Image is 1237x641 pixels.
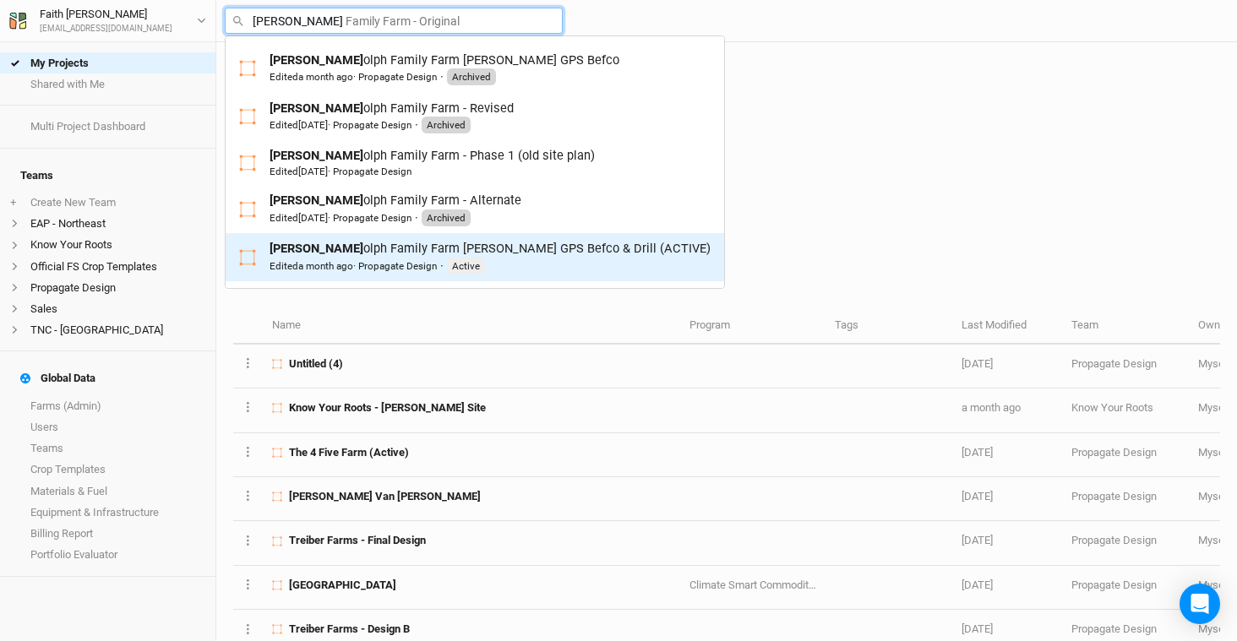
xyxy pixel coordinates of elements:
[289,400,486,416] span: Know Your Roots - Dryden Site
[270,147,595,178] div: olph Family Farm - Phase 1 (old site plan)
[270,192,521,226] div: olph Family Farm - Alternate
[1198,401,1231,414] span: faith@propagateag.com
[226,93,724,141] a: Rudolph Family Farm - Revised
[289,533,426,548] span: Treiber Farms - Final Design
[1062,308,1189,345] th: Team
[242,83,1220,109] h1: My Projects
[263,308,679,345] th: Name
[270,241,363,256] mark: [PERSON_NAME]
[1062,521,1189,565] td: Propagate Design
[226,233,724,281] a: Rudolph Family Farm Bob GPS Befco & Drill (ACTIVE)
[270,71,353,83] span: Edited
[1198,534,1231,546] span: faith@propagateag.com
[270,52,363,68] mark: [PERSON_NAME]
[270,52,619,86] div: olph Family Farm [PERSON_NAME] GPS Befco
[226,140,724,185] a: Rudolph Family Farm - Phase 1 (old site plan)
[289,356,343,372] span: Untitled (4)
[225,35,725,289] div: menu-options
[1198,490,1231,502] span: faith@propagateag.com
[270,100,363,116] mark: [PERSON_NAME]
[289,622,410,637] span: Treiber Farms - Design B
[1062,477,1189,521] td: Propagate Design
[1198,357,1231,370] span: faith@propagateag.com
[679,308,825,345] th: Program
[40,6,172,23] div: Faith [PERSON_NAME]
[1062,566,1189,610] td: Propagate Design
[689,579,823,591] span: Climate Smart Commodities
[1062,433,1189,477] td: Propagate Design
[962,401,1021,414] span: Aug 26, 2025 11:40 AM
[226,185,724,233] a: Rudolph Family Farm - Alternate
[962,357,993,370] span: Sep 8, 2025 12:07 PM
[298,119,328,131] span: Jan 24, 2024 12:27 PM
[826,308,952,345] th: Tags
[962,490,993,502] span: Mar 17, 2025 2:13 PM
[962,534,993,546] span: Feb 24, 2025 10:48 AM
[1062,388,1189,432] td: Know Your Roots
[8,5,207,35] button: Faith [PERSON_NAME][EMAIL_ADDRESS][DOMAIN_NAME]
[270,260,353,272] span: Edited
[440,68,444,85] span: ·
[1180,584,1220,624] div: Open Intercom Messenger
[225,8,563,34] input: Search all farms
[270,166,328,177] span: Edited
[962,579,993,591] span: Feb 13, 2025 3:43 PM
[226,45,724,93] a: Rudolph Family Farm Bob GPS Befco
[270,118,411,132] div: · Propagate Design
[289,445,409,460] span: The 4 Five Farm (Active)
[40,23,172,35] div: [EMAIL_ADDRESS][DOMAIN_NAME]
[1198,622,1231,635] span: faith@propagateag.com
[289,578,396,593] span: Featherbed Lane Farm
[239,52,711,86] a: [PERSON_NAME]olph Family Farm [PERSON_NAME] GPS BefcoEditeda month ago· Propagate Design·Archived
[270,70,437,84] div: · Propagate Design
[270,193,363,208] mark: [PERSON_NAME]
[298,212,328,224] span: Jan 16, 2023 12:12 AM
[447,68,496,85] div: Archived
[289,489,481,504] span: Rebecca Van de Sande
[270,148,363,163] mark: [PERSON_NAME]
[270,165,411,178] div: · Propagate Design
[10,196,16,209] span: +
[270,259,437,273] div: · Propagate Design
[239,240,711,274] a: [PERSON_NAME]olph Family Farm [PERSON_NAME] GPS Befco & Drill (ACTIVE)Editeda month ago· Propagat...
[298,260,353,272] span: Aug 12, 2025 10:21 AM
[1062,345,1189,388] td: Propagate Design
[1198,446,1231,459] span: faith@propagateag.com
[270,100,514,134] div: olph Family Farm - Revised
[239,192,711,226] a: [PERSON_NAME]olph Family Farm - AlternateEdited[DATE]· Propagate Design·Archived
[962,446,993,459] span: May 22, 2025 1:25 PM
[10,159,205,193] h4: Teams
[415,117,418,133] span: ·
[415,209,418,226] span: ·
[1198,579,1231,591] span: faith@propagateag.com
[239,100,711,134] a: [PERSON_NAME]olph Family Farm - RevisedEdited[DATE]· Propagate Design·Archived
[422,209,471,226] div: Archived
[298,71,353,83] span: Aug 12, 2025 10:20 AM
[440,258,444,274] span: ·
[270,119,328,131] span: Edited
[422,117,471,133] div: Archived
[239,147,711,178] a: [PERSON_NAME]olph Family Farm - Phase 1 (old site plan)Edited[DATE]· Propagate Design
[962,622,993,635] span: Feb 13, 2025 12:25 PM
[270,212,328,224] span: Edited
[20,372,95,385] div: Global Data
[447,258,485,274] div: Active
[298,166,328,177] span: Jul 2, 2025 4:15 PM
[270,240,711,274] div: olph Family Farm [PERSON_NAME] GPS Befco & Drill (ACTIVE)
[270,211,411,225] div: · Propagate Design
[952,308,1062,345] th: Last Modified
